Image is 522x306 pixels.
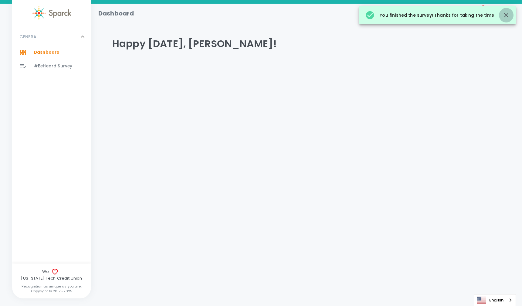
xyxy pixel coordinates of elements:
span: We [US_STATE] Tech Credit Union [12,268,91,281]
a: Sparck logo [12,6,91,20]
p: Copyright © 2017 - 2025 [12,289,91,294]
a: Dashboard [12,46,91,59]
p: Recognition as unique as you are! [12,284,91,289]
h4: Happy [DATE], [PERSON_NAME]! [112,38,501,50]
div: Language [474,294,516,306]
div: You finished the survey! Thanks for taking the time [365,8,494,22]
div: GENERAL [12,46,91,75]
img: Sparck logo [32,6,71,20]
a: English [474,294,516,306]
a: #BeHeard Survey [12,59,91,73]
p: GENERAL [19,34,38,40]
h1: Dashboard [98,8,134,18]
aside: Language selected: English [474,294,516,306]
span: Dashboard [34,49,59,56]
span: #BeHeard Survey [34,63,72,69]
div: GENERAL [12,28,91,46]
